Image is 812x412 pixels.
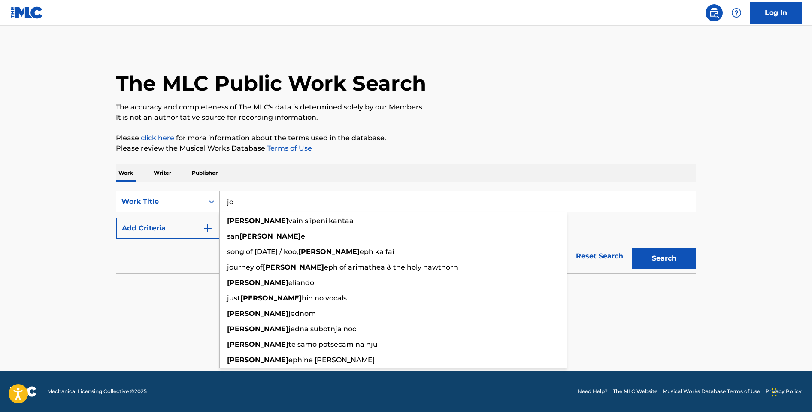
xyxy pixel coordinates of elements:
a: Terms of Use [265,144,312,152]
h1: The MLC Public Work Search [116,70,426,96]
strong: [PERSON_NAME] [227,325,288,333]
form: Search Form [116,191,696,273]
strong: [PERSON_NAME] [298,248,360,256]
p: The accuracy and completeness of The MLC's data is determined solely by our Members. [116,102,696,112]
span: song of [DATE] / koo, [227,248,298,256]
span: hin no vocals [302,294,347,302]
div: Work Title [121,197,199,207]
strong: [PERSON_NAME] [227,340,288,348]
strong: [PERSON_NAME] [239,232,301,240]
a: Musical Works Database Terms of Use [663,388,760,395]
span: eph of arimathea & the holy hawthorn [324,263,458,271]
div: Drag [772,379,777,405]
span: san [227,232,239,240]
p: Writer [151,164,174,182]
strong: [PERSON_NAME] [227,309,288,318]
span: eph ka fai [360,248,394,256]
div: Help [728,4,745,21]
button: Add Criteria [116,218,220,239]
p: Please for more information about the terms used in the database. [116,133,696,143]
strong: [PERSON_NAME] [227,279,288,287]
a: click here [141,134,174,142]
a: The MLC Website [613,388,657,395]
span: te samo potsecam na nju [288,340,378,348]
img: MLC Logo [10,6,43,19]
a: Reset Search [572,247,627,266]
span: ephine [PERSON_NAME] [288,356,375,364]
strong: [PERSON_NAME] [227,356,288,364]
img: logo [10,386,37,397]
span: jedna subotnja noc [288,325,356,333]
span: just [227,294,240,302]
img: help [731,8,742,18]
strong: [PERSON_NAME] [263,263,324,271]
iframe: Chat Widget [769,371,812,412]
span: eliando [288,279,314,287]
a: Public Search [706,4,723,21]
span: vain siipeni kantaa [288,217,354,225]
button: Search [632,248,696,269]
span: Mechanical Licensing Collective © 2025 [47,388,147,395]
a: Need Help? [578,388,608,395]
p: Please review the Musical Works Database [116,143,696,154]
img: search [709,8,719,18]
img: 9d2ae6d4665cec9f34b9.svg [203,223,213,233]
span: e [301,232,305,240]
a: Log In [750,2,802,24]
span: journey of [227,263,263,271]
p: It is not an authoritative source for recording information. [116,112,696,123]
span: jednom [288,309,316,318]
strong: [PERSON_NAME] [240,294,302,302]
p: Publisher [189,164,220,182]
a: Privacy Policy [765,388,802,395]
p: Work [116,164,136,182]
strong: [PERSON_NAME] [227,217,288,225]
